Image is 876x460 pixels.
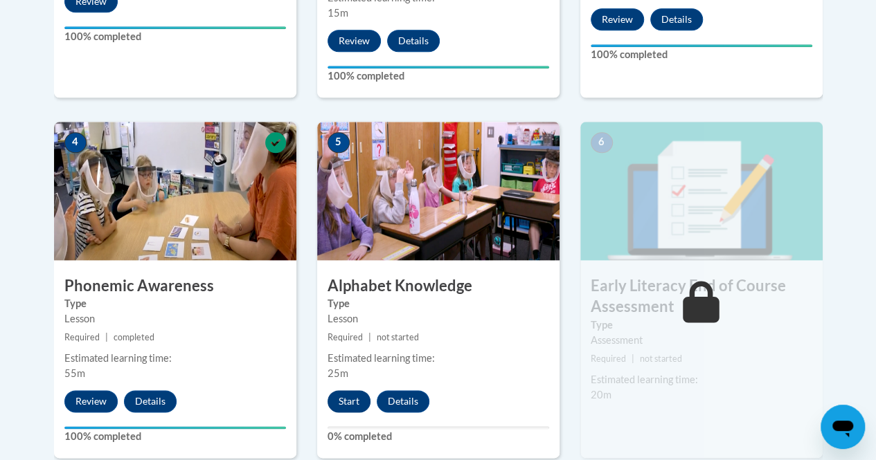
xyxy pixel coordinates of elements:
[124,390,177,412] button: Details
[328,332,363,342] span: Required
[591,47,812,62] label: 100% completed
[64,351,286,366] div: Estimated learning time:
[591,132,613,153] span: 6
[105,332,108,342] span: |
[64,26,286,29] div: Your progress
[64,367,85,379] span: 55m
[64,311,286,326] div: Lesson
[64,132,87,153] span: 4
[64,296,286,311] label: Type
[328,390,370,412] button: Start
[328,311,549,326] div: Lesson
[640,353,682,364] span: not started
[591,44,812,47] div: Your progress
[591,8,644,30] button: Review
[54,122,296,260] img: Course Image
[64,426,286,429] div: Your progress
[591,389,611,401] span: 20m
[328,351,549,366] div: Estimated learning time:
[580,122,823,260] img: Course Image
[328,367,348,379] span: 25m
[328,132,350,153] span: 5
[64,29,286,44] label: 100% completed
[377,332,419,342] span: not started
[328,7,348,19] span: 15m
[591,372,812,387] div: Estimated learning time:
[328,429,549,444] label: 0% completed
[64,332,100,342] span: Required
[114,332,154,342] span: completed
[632,353,634,364] span: |
[591,333,812,348] div: Assessment
[64,429,286,444] label: 100% completed
[650,8,703,30] button: Details
[328,66,549,68] div: Your progress
[591,318,812,333] label: Type
[328,68,549,84] label: 100% completed
[377,390,429,412] button: Details
[317,275,560,297] h3: Alphabet Knowledge
[580,275,823,318] h3: Early Literacy End of Course Assessment
[317,122,560,260] img: Course Image
[368,332,371,342] span: |
[54,275,296,297] h3: Phonemic Awareness
[328,296,549,311] label: Type
[328,30,381,52] button: Review
[591,353,626,364] span: Required
[64,390,118,412] button: Review
[387,30,440,52] button: Details
[821,405,865,449] iframe: Button to launch messaging window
